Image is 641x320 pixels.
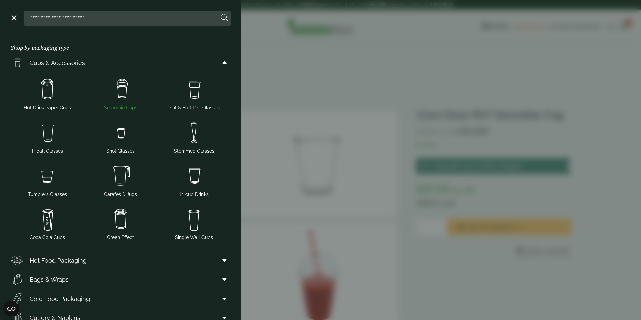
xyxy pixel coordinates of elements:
[106,148,135,155] span: Shot Glasses
[30,275,69,284] span: Bags & Wraps
[11,270,231,289] a: Bags & Wraps
[13,205,81,243] a: Coca Cola Cups
[11,53,231,72] a: Cups & Accessories
[160,75,228,113] a: Pint & Half Pint Glasses
[11,289,231,308] a: Cold Food Packaging
[32,148,63,155] span: Hiball Glasses
[175,234,213,241] span: Single Wall Cups
[11,34,231,53] h3: Shop by packaging type
[13,206,81,233] img: cola.svg
[87,118,155,156] a: Shot Glasses
[11,251,231,270] a: Hot Food Packaging
[87,119,155,146] img: Shot_glass.svg
[87,161,155,199] a: Carafes & Jugs
[87,206,155,233] img: HotDrink_paperCup.svg
[104,191,137,198] span: Carafes & Jugs
[174,148,214,155] span: Stemmed Glasses
[13,163,81,190] img: Tumbler_glass.svg
[180,191,209,198] span: In-cup Drinks
[28,191,67,198] span: Tumblers Glasses
[160,206,228,233] img: plain-soda-cup.svg
[11,254,24,267] img: Deli_box.svg
[13,118,81,156] a: Hiball Glasses
[160,118,228,156] a: Stemmed Glasses
[160,205,228,243] a: Single Wall Cups
[24,104,71,111] span: Hot Drink Paper Cups
[13,76,81,103] img: HotDrink_paperCup.svg
[30,294,90,303] span: Cold Food Packaging
[30,256,87,265] span: Hot Food Packaging
[87,163,155,190] img: JugsNcaraffes.svg
[87,75,155,113] a: Smoothie Cups
[30,58,85,67] span: Cups & Accessories
[30,234,65,241] span: Coca Cola Cups
[11,56,24,69] img: PintNhalf_cup.svg
[107,234,134,241] span: Green Effect
[160,119,228,146] img: Stemmed_glass.svg
[87,76,155,103] img: Smoothie_cups.svg
[11,273,24,286] img: Paper_carriers.svg
[168,104,220,111] span: Pint & Half Pint Glasses
[87,205,155,243] a: Green Effect
[160,161,228,199] a: In-cup Drinks
[13,119,81,146] img: Hiball.svg
[11,292,24,305] img: Sandwich_box.svg
[160,76,228,103] img: PintNhalf_cup.svg
[104,104,137,111] span: Smoothie Cups
[3,301,19,317] button: Open CMP widget
[13,161,81,199] a: Tumblers Glasses
[160,163,228,190] img: Incup_drinks.svg
[13,75,81,113] a: Hot Drink Paper Cups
